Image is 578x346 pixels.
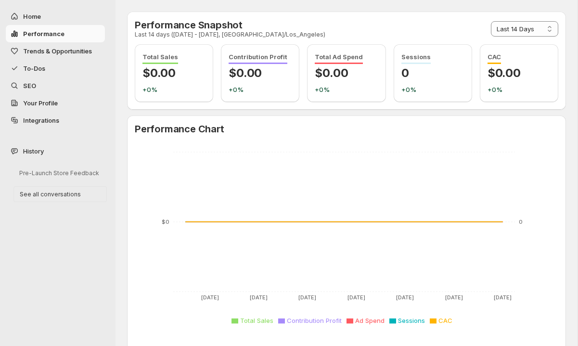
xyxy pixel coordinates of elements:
[287,317,342,324] span: Contribution Profit
[6,8,105,25] button: Home
[229,65,292,81] p: $0.00
[6,77,105,94] a: SEO
[315,65,378,81] p: $0.00
[135,19,325,31] h2: Performance Snapshot
[488,85,551,94] p: +0%
[398,317,425,324] span: Sessions
[298,294,316,301] tspan: [DATE]
[6,60,105,77] button: To-Dos
[401,65,464,81] p: 0
[250,294,268,301] tspan: [DATE]
[6,25,105,42] button: Performance
[401,85,464,94] p: +0%
[438,317,452,324] span: CAC
[13,166,107,180] button: Pre-Launch Store Feedback
[13,186,107,202] button: See all conversations
[23,82,36,90] span: SEO
[142,65,206,81] p: $0.00
[23,64,45,72] span: To-Dos
[396,294,414,301] tspan: [DATE]
[488,65,551,81] p: $0.00
[315,53,363,64] span: Total Ad Spend
[23,99,58,107] span: Your Profile
[229,53,287,64] span: Contribution Profit
[23,13,41,20] span: Home
[23,146,44,156] span: History
[135,31,325,38] p: Last 14 days ([DATE] - [DATE], [GEOGRAPHIC_DATA]/Los_Angeles)
[401,53,431,64] span: Sessions
[23,30,64,38] span: Performance
[6,112,105,129] a: Integrations
[494,294,512,301] tspan: [DATE]
[6,42,105,60] button: Trends & Opportunities
[519,218,523,225] tspan: 0
[229,85,292,94] p: +0%
[201,294,219,301] tspan: [DATE]
[445,294,463,301] tspan: [DATE]
[488,53,501,64] span: CAC
[6,94,105,112] a: Your Profile
[162,218,169,225] tspan: $0
[135,123,558,135] h2: Performance Chart
[23,116,59,124] span: Integrations
[315,85,378,94] p: +0%
[142,53,178,64] span: Total Sales
[347,294,365,301] tspan: [DATE]
[240,317,273,324] span: Total Sales
[142,85,206,94] p: +0%
[355,317,385,324] span: Ad Spend
[23,47,92,55] span: Trends & Opportunities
